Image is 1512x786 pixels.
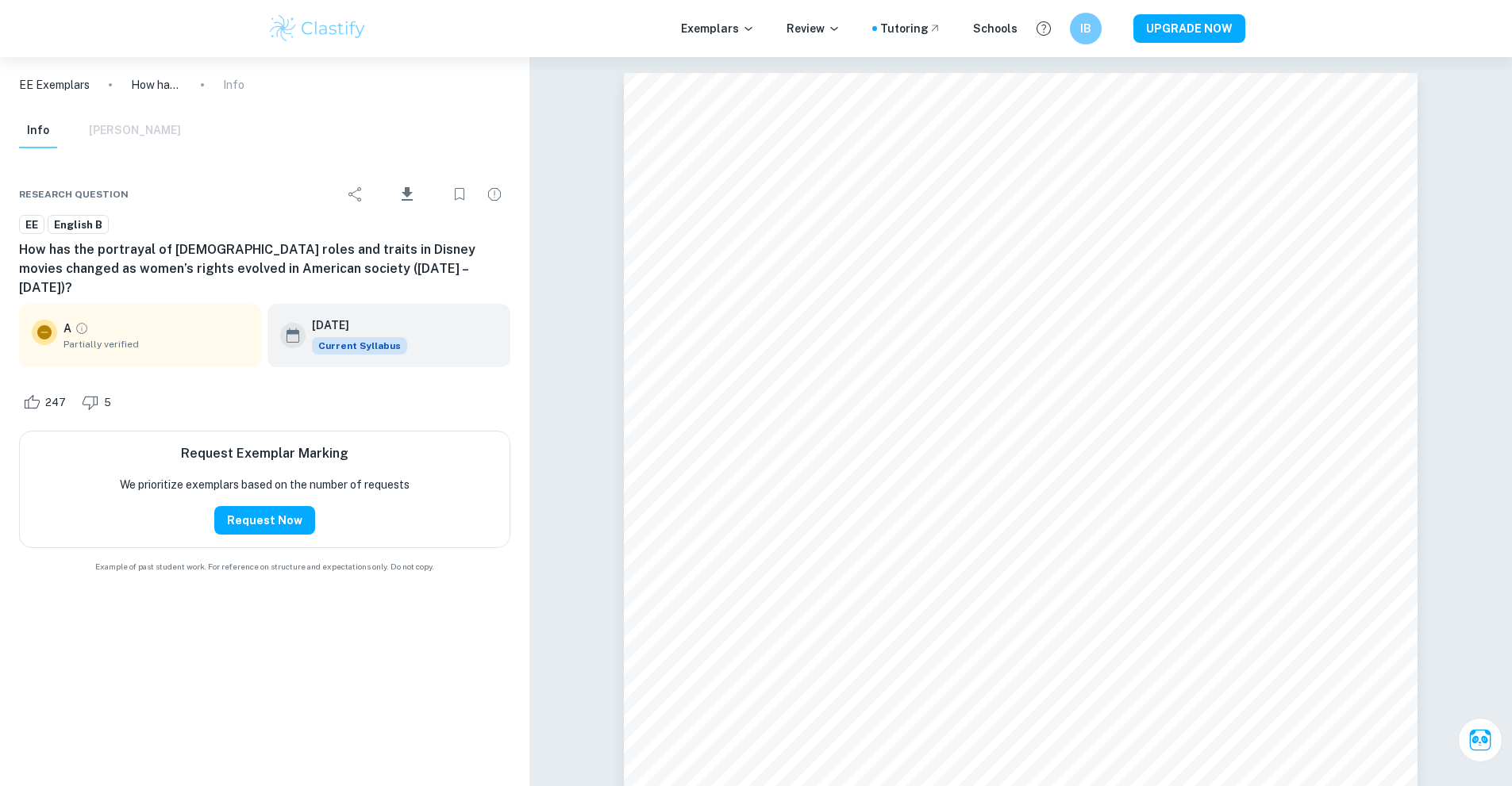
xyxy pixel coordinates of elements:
[63,320,71,337] p: A
[181,444,348,463] h6: Request Exemplar Marking
[1133,14,1245,43] button: UPGRADE NOW
[312,337,407,355] div: This exemplar is based on the current syllabus. Feel free to refer to it for inspiration/ideas wh...
[20,217,44,233] span: EE
[63,337,248,351] span: Partially verified
[19,76,90,94] a: EE Exemplars
[19,240,510,297] h6: How has the portrayal of [DEMOGRAPHIC_DATA] roles and traits in Disney movies changed as women’s ...
[973,20,1018,37] a: Schools
[479,178,510,210] div: Report issue
[19,561,510,573] span: Example of past student work. For reference on structure and expectations only. Do not copy.
[19,389,75,415] div: Like
[19,113,57,148] button: Info
[340,178,371,210] div: Share
[37,395,75,411] span: 247
[312,316,394,334] h6: [DATE]
[120,476,410,493] p: We prioritize exemplars based on the number of requests
[75,321,89,335] a: Grade partially verified
[312,337,407,355] span: Current Syllabus
[267,13,368,44] img: Clastify logo
[1070,13,1102,44] button: IB
[1076,20,1095,37] h6: IB
[681,20,755,37] p: Exemplars
[214,506,315,535] button: Request Now
[95,395,120,411] span: 5
[787,20,841,37] p: Review
[375,174,441,215] div: Download
[880,20,941,37] a: Tutoring
[19,187,129,201] span: Research question
[48,215,109,235] a: English B
[48,217,108,233] span: English B
[223,76,244,94] p: Info
[1458,718,1502,762] button: Ask Clai
[19,215,44,235] a: EE
[131,76,182,94] p: How has the portrayal of [DEMOGRAPHIC_DATA] roles and traits in Disney movies changed as women’s ...
[1030,15,1057,42] button: Help and Feedback
[78,389,120,415] div: Dislike
[444,178,475,210] div: Bookmark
